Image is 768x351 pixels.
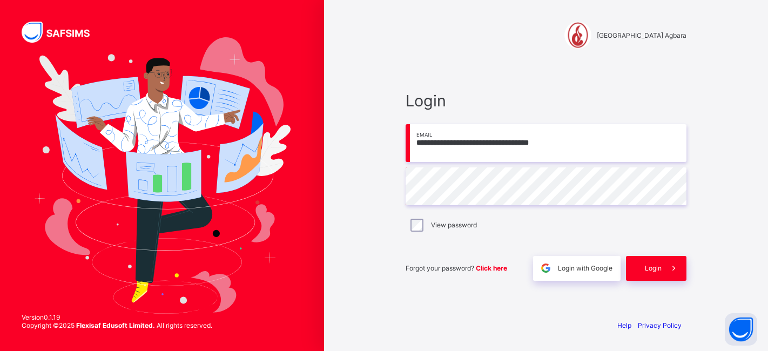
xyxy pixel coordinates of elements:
span: [GEOGRAPHIC_DATA] Agbara [597,31,686,39]
strong: Flexisaf Edusoft Limited. [76,321,155,329]
span: Forgot your password? [406,264,507,272]
img: google.396cfc9801f0270233282035f929180a.svg [540,262,552,274]
img: SAFSIMS Logo [22,22,103,43]
img: Hero Image [33,37,291,314]
button: Open asap [725,313,757,346]
label: View password [431,221,477,229]
a: Help [617,321,631,329]
a: Click here [476,264,507,272]
span: Login with Google [558,264,612,272]
span: Login [645,264,662,272]
span: Login [406,91,686,110]
span: Version 0.1.19 [22,313,212,321]
span: Copyright © 2025 All rights reserved. [22,321,212,329]
a: Privacy Policy [638,321,682,329]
